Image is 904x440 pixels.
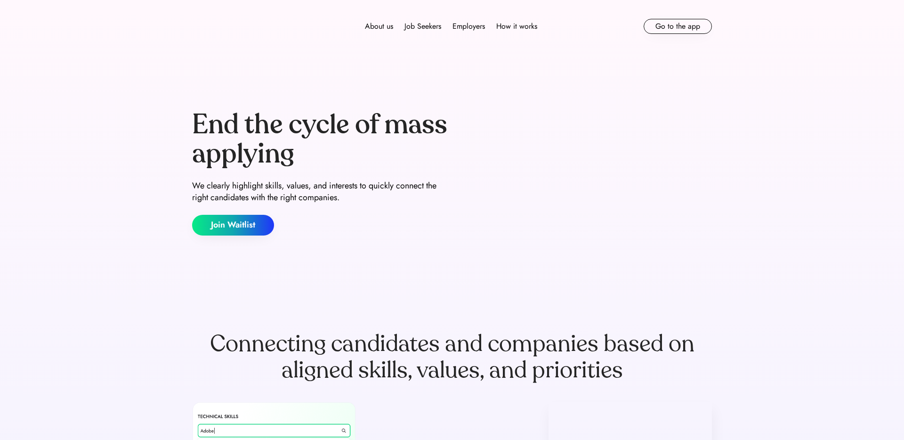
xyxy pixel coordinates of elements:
div: Connecting candidates and companies based on aligned skills, values, and priorities [192,331,712,383]
div: How it works [496,21,537,32]
div: We clearly highlight skills, values, and interests to quickly connect the right candidates with t... [192,180,448,204]
div: End the cycle of mass applying [192,110,448,168]
button: Go to the app [644,19,712,34]
img: Forward logo [192,19,258,34]
div: About us [365,21,393,32]
div: Employers [452,21,485,32]
button: Join Waitlist [192,215,274,236]
div: Job Seekers [404,21,441,32]
img: yH5BAEAAAAALAAAAAABAAEAAAIBRAA7 [456,72,712,274]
